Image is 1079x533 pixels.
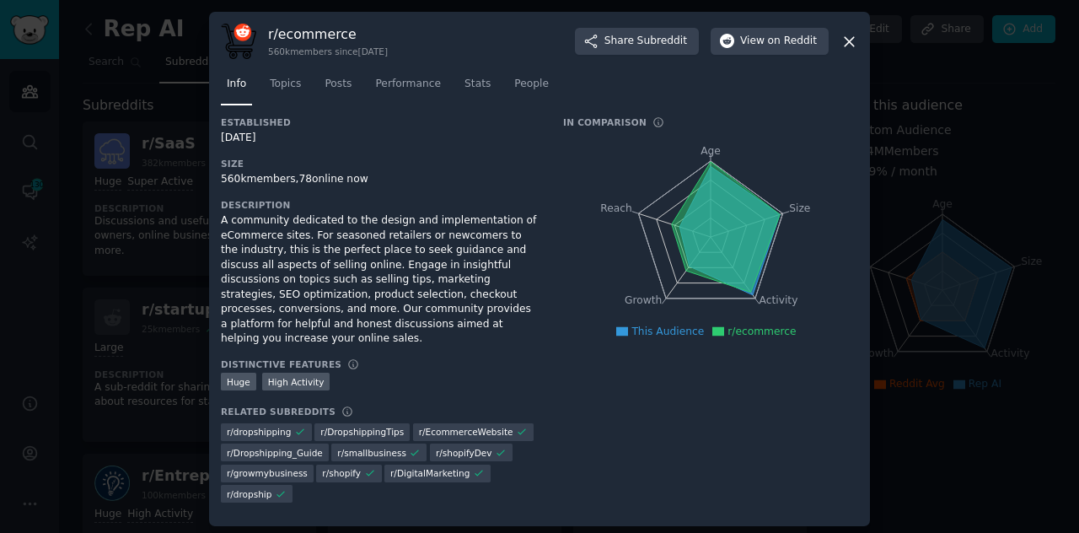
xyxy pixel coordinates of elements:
[727,326,796,337] span: r/ecommerce
[221,71,252,105] a: Info
[375,77,441,92] span: Performance
[464,77,491,92] span: Stats
[760,294,798,306] tspan: Activity
[514,77,549,92] span: People
[322,467,361,479] span: r/ shopify
[740,34,817,49] span: View
[600,202,632,214] tspan: Reach
[270,77,301,92] span: Topics
[436,447,491,459] span: r/ shopifyDev
[604,34,687,49] span: Share
[625,294,662,306] tspan: Growth
[268,25,388,43] h3: r/ ecommerce
[711,28,829,55] button: Viewon Reddit
[637,34,687,49] span: Subreddit
[337,447,406,459] span: r/ smallbusiness
[221,172,539,187] div: 560k members, 78 online now
[459,71,497,105] a: Stats
[221,213,539,347] div: A community dedicated to the design and implementation of eCommerce sites. For seasoned retailers...
[221,199,539,211] h3: Description
[701,145,721,157] tspan: Age
[227,77,246,92] span: Info
[369,71,447,105] a: Performance
[789,202,810,214] tspan: Size
[508,71,555,105] a: People
[575,28,699,55] button: ShareSubreddit
[221,131,539,146] div: [DATE]
[320,426,404,438] span: r/ DropshippingTips
[563,116,647,128] h3: In Comparison
[221,406,336,417] h3: Related Subreddits
[325,77,352,92] span: Posts
[227,447,323,459] span: r/ Dropshipping_Guide
[227,488,271,500] span: r/ dropship
[268,46,388,57] div: 560k members since [DATE]
[221,373,256,390] div: Huge
[221,24,256,59] img: ecommerce
[768,34,817,49] span: on Reddit
[264,71,307,105] a: Topics
[390,467,470,479] span: r/ DigitalMarketing
[227,426,291,438] span: r/ dropshipping
[221,116,539,128] h3: Established
[221,158,539,170] h3: Size
[262,373,330,390] div: High Activity
[419,426,513,438] span: r/ EcommerceWebsite
[319,71,357,105] a: Posts
[227,467,308,479] span: r/ growmybusiness
[631,326,704,337] span: This Audience
[221,358,341,370] h3: Distinctive Features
